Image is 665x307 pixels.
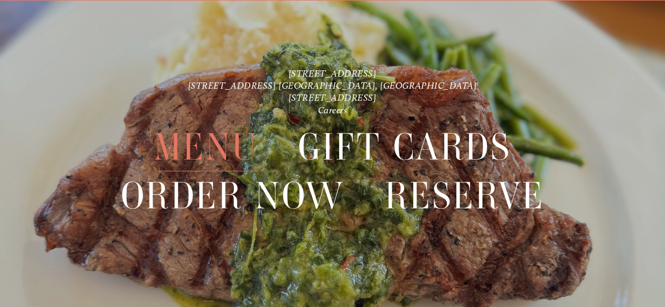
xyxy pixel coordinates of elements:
[289,92,377,103] a: [STREET_ADDRESS]
[318,104,347,115] a: Careers
[121,172,345,219] a: Order Now
[298,123,511,171] a: Gift Cards
[154,123,258,171] a: Menu
[188,80,477,91] a: [STREET_ADDRESS] [GEOGRAPHIC_DATA], [GEOGRAPHIC_DATA]
[385,172,545,219] a: Reserve
[289,68,377,79] a: [STREET_ADDRESS]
